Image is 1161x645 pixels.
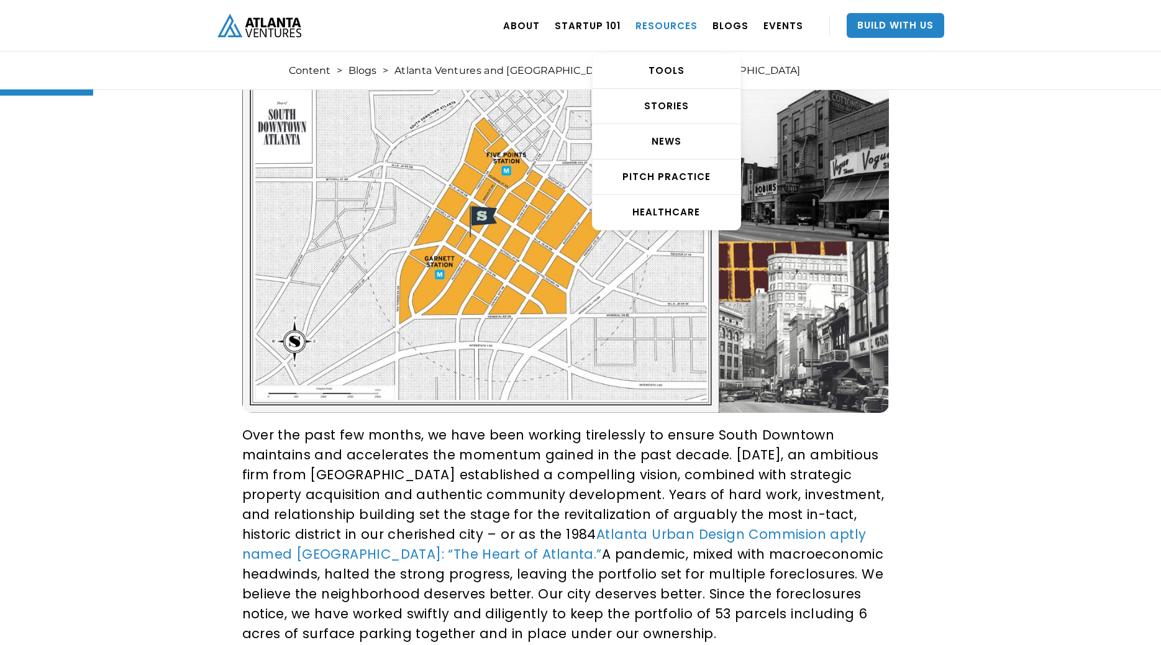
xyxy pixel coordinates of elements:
[242,525,867,563] a: Atlanta Urban Design Commision aptly named [GEOGRAPHIC_DATA]: “The Heart of Atlanta.”
[593,65,740,77] div: TOOLS
[593,135,740,148] div: NEWS
[593,160,740,195] a: Pitch Practice
[242,425,885,644] p: Over the past few months, we have been working tirelessly to ensure South Downtown maintains and ...
[763,8,803,43] a: EVENTS
[635,8,698,43] a: RESOURCES
[289,65,330,77] a: Content
[593,206,740,219] div: HEALTHCARE
[593,171,740,183] div: Pitch Practice
[593,195,740,230] a: HEALTHCARE
[593,100,740,112] div: STORIES
[713,8,749,43] a: BLOGS
[394,65,800,77] div: Atlanta Ventures and [GEOGRAPHIC_DATA] - The Heart of [GEOGRAPHIC_DATA]
[847,13,944,38] a: Build With Us
[593,53,740,89] a: TOOLS
[383,65,388,77] div: >
[337,65,342,77] div: >
[555,8,621,43] a: Startup 101
[593,124,740,160] a: NEWS
[593,89,740,124] a: STORIES
[503,8,540,43] a: ABOUT
[348,65,376,77] a: Blogs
